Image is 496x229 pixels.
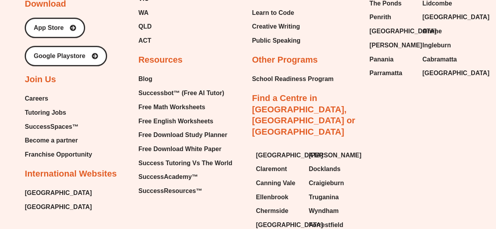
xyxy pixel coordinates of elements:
[422,40,451,51] span: Ingleburn
[256,205,301,217] a: Chermside
[369,40,422,51] span: [PERSON_NAME]
[138,21,152,32] span: QLD
[422,25,467,37] a: Online
[138,87,232,99] a: Successbot™ (Free AI Tutor)
[309,177,354,189] a: Craigieburn
[422,54,457,65] span: Cabramatta
[138,115,213,127] span: Free English Worksheets
[422,67,467,79] a: [GEOGRAPHIC_DATA]
[25,93,92,105] a: Careers
[309,150,361,161] span: [PERSON_NAME]
[25,149,92,160] a: Franchise Opportunity
[256,163,301,175] a: Claremont
[138,35,151,47] span: ACT
[25,135,92,146] a: Become a partner
[25,107,66,119] span: Tutoring Jobs
[25,121,92,133] a: SuccessSpaces™
[252,93,355,137] a: Find a Centre in [GEOGRAPHIC_DATA], [GEOGRAPHIC_DATA] or [GEOGRAPHIC_DATA]
[369,67,402,79] span: Parramatta
[252,35,301,47] a: Public Speaking
[25,135,78,146] span: Become a partner
[369,54,393,65] span: Panania
[138,7,205,19] a: WA
[309,163,354,175] a: Docklands
[252,7,301,19] a: Learn to Code
[138,73,153,85] span: Blog
[309,205,354,217] a: Wyndham
[309,177,344,189] span: Craigieburn
[25,74,56,85] h2: Join Us
[309,205,338,217] span: Wyndham
[256,150,323,161] span: [GEOGRAPHIC_DATA]
[138,35,205,47] a: ACT
[422,54,467,65] a: Cabramatta
[138,101,205,113] span: Free Math Worksheets
[369,11,414,23] a: Penrith
[256,205,289,217] span: Chermside
[25,93,48,105] span: Careers
[138,7,149,19] span: WA
[34,53,85,59] span: Google Playstore
[138,54,183,66] h2: Resources
[422,40,467,51] a: Ingleburn
[138,21,205,32] a: QLD
[309,163,340,175] span: Docklands
[422,11,467,23] a: [GEOGRAPHIC_DATA]
[369,40,414,51] a: [PERSON_NAME]
[369,11,391,23] span: Penrith
[138,129,227,141] span: Free Download Study Planner
[369,25,414,37] a: [GEOGRAPHIC_DATA]
[369,25,436,37] span: [GEOGRAPHIC_DATA]
[457,191,496,229] iframe: Chat Widget
[256,177,295,189] span: Canning Vale
[422,25,442,37] span: Online
[256,191,301,203] a: Ellenbrook
[309,191,354,203] a: Truganina
[422,11,489,23] span: [GEOGRAPHIC_DATA]
[25,201,92,213] a: [GEOGRAPHIC_DATA]
[138,171,198,183] span: SuccessAcademy™
[138,129,232,141] a: Free Download Study Planner
[25,107,92,119] a: Tutoring Jobs
[25,187,92,199] a: [GEOGRAPHIC_DATA]
[138,101,232,113] a: Free Math Worksheets
[309,191,338,203] span: Truganina
[138,171,232,183] a: SuccessAcademy™
[422,67,489,79] span: [GEOGRAPHIC_DATA]
[252,73,334,85] a: School Readiness Program
[252,21,301,32] a: Creative Writing
[256,163,287,175] span: Claremont
[25,168,116,180] h2: International Websites
[252,21,300,32] span: Creative Writing
[138,143,232,155] a: Free Download White Paper
[369,54,414,65] a: Panania
[252,54,318,66] h2: Other Programs
[138,115,232,127] a: Free English Worksheets
[138,73,232,85] a: Blog
[138,185,232,197] a: SuccessResources™
[138,87,224,99] span: Successbot™ (Free AI Tutor)
[25,121,78,133] span: SuccessSpaces™
[256,150,301,161] a: [GEOGRAPHIC_DATA]
[138,185,202,197] span: SuccessResources™
[256,177,301,189] a: Canning Vale
[309,150,354,161] a: [PERSON_NAME]
[252,7,294,19] span: Learn to Code
[34,25,64,31] span: App Store
[369,67,414,79] a: Parramatta
[25,18,85,38] a: App Store
[256,191,289,203] span: Ellenbrook
[25,46,107,66] a: Google Playstore
[138,143,222,155] span: Free Download White Paper
[138,157,232,169] a: Success Tutoring Vs The World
